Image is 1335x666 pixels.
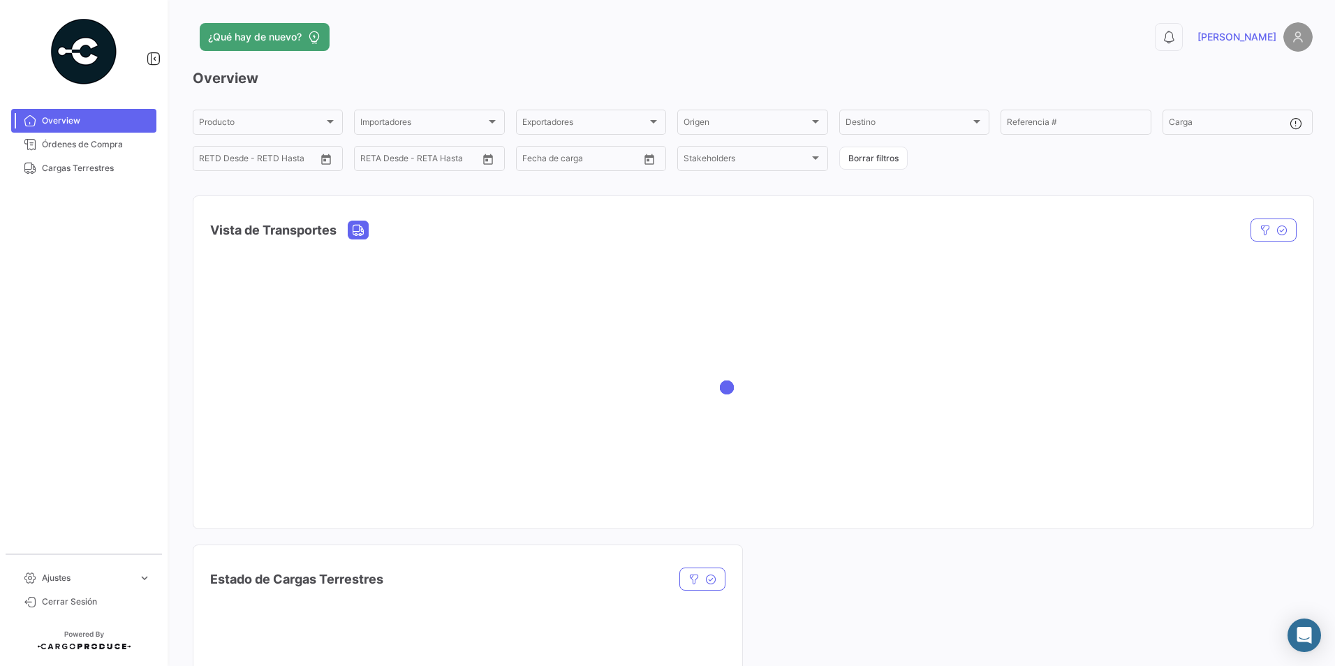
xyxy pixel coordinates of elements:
span: Órdenes de Compra [42,138,151,151]
span: Cargas Terrestres [42,162,151,175]
img: placeholder-user.png [1283,22,1313,52]
input: Hasta [395,156,451,165]
span: Origen [684,119,809,129]
a: Cargas Terrestres [11,156,156,180]
button: Open calendar [639,149,660,170]
span: expand_more [138,572,151,584]
span: Exportadores [522,119,647,129]
span: Cerrar Sesión [42,595,151,608]
div: Abrir Intercom Messenger [1288,619,1321,652]
a: Overview [11,109,156,133]
button: Borrar filtros [839,147,908,170]
a: Órdenes de Compra [11,133,156,156]
button: ¿Qué hay de nuevo? [200,23,330,51]
span: ¿Qué hay de nuevo? [208,30,302,44]
h3: Overview [193,68,1313,88]
input: Hasta [234,156,290,165]
span: Destino [846,119,971,129]
h4: Vista de Transportes [210,221,337,240]
span: Ajustes [42,572,133,584]
button: Land [348,221,368,239]
input: Desde [522,156,547,165]
input: Desde [360,156,385,165]
button: Open calendar [478,149,499,170]
input: Hasta [557,156,613,165]
img: powered-by.png [49,17,119,87]
span: Overview [42,114,151,127]
span: Stakeholders [684,156,809,165]
span: Importadores [360,119,485,129]
h4: Estado de Cargas Terrestres [210,570,383,589]
button: Open calendar [316,149,337,170]
input: Desde [199,156,224,165]
span: Producto [199,119,324,129]
span: [PERSON_NAME] [1197,30,1276,44]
